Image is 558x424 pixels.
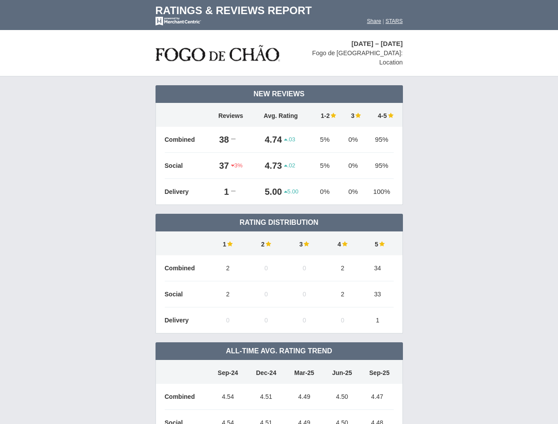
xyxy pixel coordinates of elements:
span: .02 [284,162,295,170]
span: .03 [284,136,295,144]
span: 0 [264,317,268,324]
td: Combined [165,127,209,153]
td: Social [165,281,209,307]
span: 3% [231,162,243,170]
td: 5 [362,231,394,255]
span: 0 [303,265,306,272]
td: 4.50 [323,384,361,410]
td: 0% [341,127,365,153]
img: star-full-15.png [226,241,233,247]
a: Share [367,18,381,24]
a: STARS [385,18,402,24]
td: 4.47 [361,384,394,410]
td: Rating Distribution [156,214,403,231]
td: 4.74 [253,127,284,153]
td: 37 [209,153,232,179]
img: star-full-15.png [378,241,385,247]
img: star-full-15.png [341,241,348,247]
img: star-full-15.png [303,241,309,247]
td: 4.51 [247,384,285,410]
td: Reviews [209,103,253,127]
img: star-full-15.png [387,112,394,118]
td: 5% [309,127,341,153]
td: 4.73 [253,153,284,179]
span: [DATE] – [DATE] [351,40,402,47]
span: 0 [264,265,268,272]
td: 4-5 [365,103,393,127]
span: 0 [226,317,230,324]
td: 38 [209,127,232,153]
img: star-full-15.png [330,112,336,118]
td: 0% [309,179,341,205]
span: 0 [303,291,306,298]
img: mc-powered-by-logo-white-103.png [156,17,201,26]
td: All-Time Avg. Rating Trend [156,342,403,360]
td: 3 [285,231,324,255]
td: Social [165,153,209,179]
td: 95% [365,127,393,153]
td: Sep-25 [361,360,394,384]
td: Avg. Rating [253,103,309,127]
td: 95% [365,153,393,179]
span: | [383,18,384,24]
td: 4 [323,231,362,255]
td: Combined [165,384,209,410]
td: 34 [362,255,394,281]
span: 0 [341,317,344,324]
td: Jun-25 [323,360,361,384]
span: 0 [303,317,306,324]
td: New Reviews [156,85,403,103]
td: Sep-24 [209,360,247,384]
td: 1 [362,307,394,333]
td: 0% [341,153,365,179]
td: 5% [309,153,341,179]
td: 4.49 [285,384,323,410]
td: Dec-24 [247,360,285,384]
img: stars-fogo-de-chao-logo-50.png [156,43,280,64]
td: 1 [209,179,232,205]
td: 33 [362,281,394,307]
td: Mar-25 [285,360,323,384]
td: 1 [209,231,247,255]
td: 2 [247,231,285,255]
td: 0% [341,179,365,205]
td: Delivery [165,179,209,205]
td: 5.00 [253,179,284,205]
td: 2 [323,255,362,281]
td: 2 [323,281,362,307]
td: 100% [365,179,393,205]
span: 0 [264,291,268,298]
td: 1-2 [309,103,341,127]
td: 2 [209,255,247,281]
img: star-full-15.png [265,241,271,247]
img: star-full-15.png [354,112,361,118]
td: 3 [341,103,365,127]
td: Combined [165,255,209,281]
td: Delivery [165,307,209,333]
span: Fogo de [GEOGRAPHIC_DATA]: Location [312,49,403,66]
span: 5.00 [284,188,298,196]
td: 2 [209,281,247,307]
td: 4.54 [209,384,247,410]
